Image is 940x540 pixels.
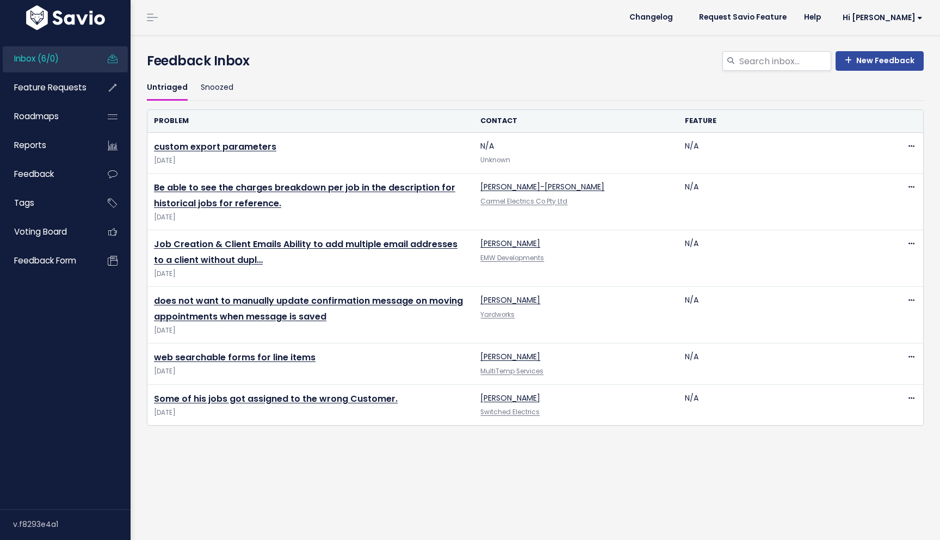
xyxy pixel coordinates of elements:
span: Roadmaps [14,111,59,122]
a: [PERSON_NAME] [480,294,540,305]
a: [PERSON_NAME] [480,238,540,249]
th: Contact [474,110,678,132]
a: Inbox (6/0) [3,46,90,71]
a: custom export parameters [154,140,276,153]
a: Help [795,9,830,26]
td: N/A [678,174,882,230]
a: Reports [3,133,90,158]
td: N/A [678,230,882,287]
a: web searchable forms for line items [154,351,316,364]
span: Feature Requests [14,82,86,93]
a: MultiTemp Services [480,367,543,376]
td: N/A [678,343,882,384]
a: Yardworks [480,310,515,319]
td: N/A [474,133,678,174]
span: [DATE] [154,325,467,336]
a: Untriaged [147,75,188,101]
div: v.f8293e4a1 [13,510,131,538]
th: Feature [678,110,882,132]
span: Inbox (6/0) [14,53,59,64]
span: Changelog [629,14,673,21]
h4: Feedback Inbox [147,51,924,71]
span: [DATE] [154,366,467,377]
a: Switched Electrics [480,408,540,416]
td: N/A [678,384,882,425]
span: [DATE] [154,155,467,167]
span: Feedback form [14,255,76,266]
td: N/A [678,287,882,343]
a: Feedback [3,162,90,187]
a: Carmel Electrics Co Pty Ltd [480,197,567,206]
span: Unknown [480,156,510,164]
a: Be able to see the charges breakdown per job in the description for historical jobs for reference. [154,181,455,210]
a: Roadmaps [3,104,90,129]
a: Tags [3,191,90,216]
span: Hi [PERSON_NAME] [843,14,923,22]
img: logo-white.9d6f32f41409.svg [23,5,108,30]
a: Hi [PERSON_NAME] [830,9,931,26]
a: [PERSON_NAME] [480,392,540,403]
ul: Filter feature requests [147,75,924,101]
input: Search inbox... [738,51,831,71]
span: Reports [14,139,46,151]
span: [DATE] [154,268,467,280]
a: EMW Developments [480,254,544,262]
a: Feature Requests [3,75,90,100]
a: Request Savio Feature [690,9,795,26]
a: [PERSON_NAME] [480,351,540,362]
span: Feedback [14,168,54,180]
a: Job Creation & Client Emails Ability to add multiple email addresses to a client without dupl… [154,238,457,266]
td: N/A [678,133,882,174]
th: Problem [147,110,474,132]
a: New Feedback [836,51,924,71]
span: [DATE] [154,407,467,419]
a: [PERSON_NAME]-[PERSON_NAME] [480,181,604,192]
span: Tags [14,197,34,208]
a: Snoozed [201,75,233,101]
a: Some of his jobs got assigned to the wrong Customer. [154,392,398,405]
a: does not want to manually update confirmation message on moving appointments when message is saved [154,294,463,323]
a: Feedback form [3,248,90,273]
a: Voting Board [3,219,90,244]
span: [DATE] [154,212,467,223]
span: Voting Board [14,226,67,237]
